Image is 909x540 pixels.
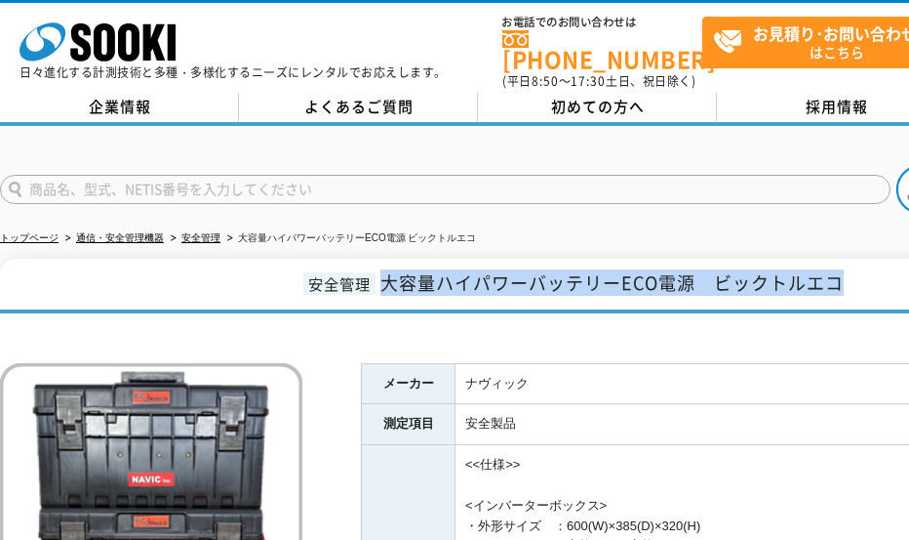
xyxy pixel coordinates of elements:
span: お電話でのお問い合わせは [502,17,702,28]
a: 初めての方へ [478,93,717,122]
p: 日々進化する計測技術と多種・多様化するニーズにレンタルでお応えします。 [20,66,447,78]
span: 17:30 [571,72,606,90]
li: 大容量ハイパワーバッテリーECO電源 ビックトルエコ [223,228,476,249]
span: (平日 ～ 土日、祝日除く) [502,72,695,90]
a: よくあるご質問 [239,93,478,122]
span: 安全管理 [303,272,375,295]
span: 8:50 [532,72,559,90]
th: メーカー [362,363,455,404]
a: 通信・安全管理機器 [76,232,164,243]
th: 測定項目 [362,404,455,445]
a: 安全管理 [181,232,220,243]
span: 大容量ハイパワーバッテリーECO電源 ビックトルエコ [380,270,844,296]
a: [PHONE_NUMBER] [502,30,702,70]
span: 初めての方へ [551,96,645,117]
